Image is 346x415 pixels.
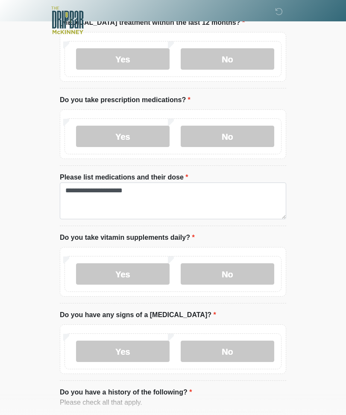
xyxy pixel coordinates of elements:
label: Yes [76,48,170,70]
img: The DRIPBaR - McKinney Logo [51,6,84,34]
label: No [181,126,274,147]
label: No [181,341,274,362]
label: Do you take prescription medications? [60,95,191,105]
label: Please list medications and their dose [60,172,188,182]
label: Do you have any signs of a [MEDICAL_DATA]? [60,310,216,320]
label: No [181,48,274,70]
label: Do you take vitamin supplements daily? [60,233,195,243]
div: Please check all that apply. [60,397,286,408]
label: No [181,263,274,285]
label: Yes [76,341,170,362]
label: Do you have a history of the following? [60,387,192,397]
label: Yes [76,263,170,285]
label: Yes [76,126,170,147]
